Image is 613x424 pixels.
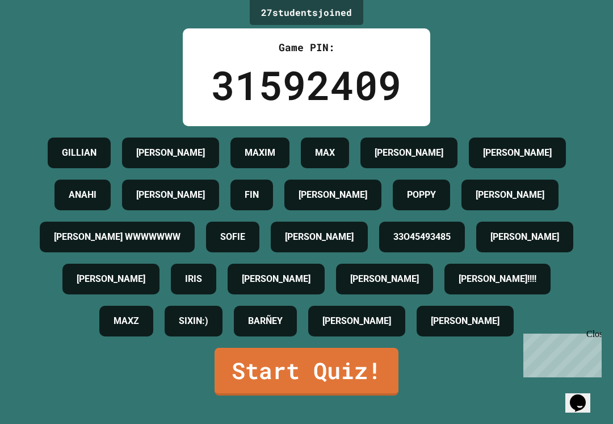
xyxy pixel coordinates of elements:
h4: [PERSON_NAME] [322,314,391,328]
h4: [PERSON_NAME] [476,188,544,202]
iframe: chat widget [519,329,602,377]
h4: [PERSON_NAME] [285,230,354,244]
h4: [PERSON_NAME] [136,188,205,202]
h4: BARÑEY [248,314,283,328]
iframe: chat widget [565,379,602,413]
h4: [PERSON_NAME] [483,146,552,160]
h4: GILLIAN [62,146,96,160]
h4: [PERSON_NAME] [242,272,310,286]
h4: [PERSON_NAME] [136,146,205,160]
h4: ANAHI [69,188,96,202]
h4: [PERSON_NAME] [431,314,499,328]
h4: MAXZ [114,314,139,328]
h4: [PERSON_NAME] [299,188,367,202]
h4: MAX [315,146,335,160]
h4: IRIS [185,272,202,286]
h4: 33O45493485 [393,230,451,244]
h4: [PERSON_NAME] [350,272,419,286]
h4: SOFIE [220,230,245,244]
a: Start Quiz! [215,348,398,396]
h4: SIXIN:) [179,314,208,328]
h4: FIN [245,188,259,202]
h4: POPPY [407,188,436,202]
h4: [PERSON_NAME] [77,272,145,286]
div: 31592409 [211,55,402,115]
h4: [PERSON_NAME] [375,146,443,160]
h4: [PERSON_NAME]!!!! [459,272,536,286]
div: Chat with us now!Close [5,5,78,72]
div: Game PIN: [211,40,402,55]
h4: [PERSON_NAME] [490,230,559,244]
h4: [PERSON_NAME] WWWWWWW [54,230,180,244]
h4: MAXIM [245,146,275,160]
